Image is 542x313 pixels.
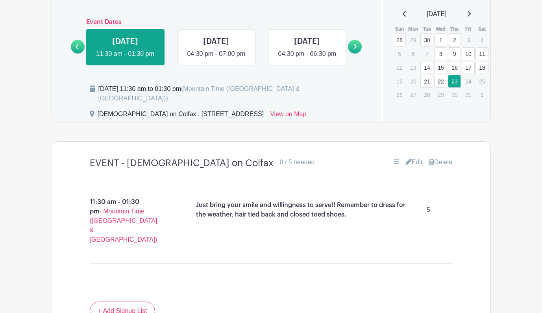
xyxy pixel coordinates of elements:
th: Sat [475,25,489,33]
div: [DEMOGRAPHIC_DATA] on Colfax , [STREET_ADDRESS] [98,109,264,122]
th: Sun [392,25,406,33]
span: [DATE] [427,9,446,19]
th: Thu [448,25,461,33]
a: 17 [462,61,475,74]
a: 28 [393,33,406,46]
a: 21 [420,75,433,88]
p: 24 [462,75,475,87]
a: 23 [448,75,461,88]
a: View on Map [270,109,306,122]
p: 31 [462,89,475,101]
a: 15 [434,61,447,74]
th: Mon [406,25,420,33]
p: 1 [475,89,488,101]
p: 20 [407,75,420,87]
p: 27 [407,89,420,101]
p: 11:30 am - 01:30 pm [71,194,171,248]
span: (Mountain Time ([GEOGRAPHIC_DATA] & [GEOGRAPHIC_DATA])) [98,85,300,102]
a: 11 [475,47,488,60]
p: 26 [393,89,406,101]
p: 25 [475,75,488,87]
p: 19 [393,75,406,87]
a: 16 [448,61,461,74]
a: 30 [420,33,433,46]
div: [DATE] 11:30 am to 01:30 pm [98,84,372,103]
p: 5 [393,48,406,60]
div: 0 / 5 needed [280,157,315,167]
a: 2 [448,33,461,46]
p: 28 [420,89,433,101]
a: 1 [434,33,447,46]
p: 3 [462,34,475,46]
a: 9 [448,47,461,60]
a: 14 [420,61,433,74]
p: 29 [407,34,420,46]
p: 5 [411,202,446,218]
a: 18 [475,61,488,74]
th: Tue [420,25,434,33]
th: Wed [434,25,448,33]
p: 4 [475,34,488,46]
p: 7 [420,48,433,60]
a: 8 [434,47,447,60]
a: 22 [434,75,447,88]
span: - Mountain Time ([GEOGRAPHIC_DATA] & [GEOGRAPHIC_DATA]) [90,208,157,243]
p: Just bring your smile and willingness to serve!! Remember to dress for the weather, hair tied bac... [196,200,411,219]
p: 12 [393,61,406,74]
th: Fri [461,25,475,33]
a: 10 [462,47,475,60]
a: Delete [429,157,452,167]
p: 6 [407,48,420,60]
p: 29 [434,89,447,101]
a: Edit [405,157,423,167]
h6: Event Dates [85,19,348,26]
p: 30 [448,89,461,101]
p: 13 [407,61,420,74]
h4: EVENT - [DEMOGRAPHIC_DATA] on Colfax [90,157,274,169]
